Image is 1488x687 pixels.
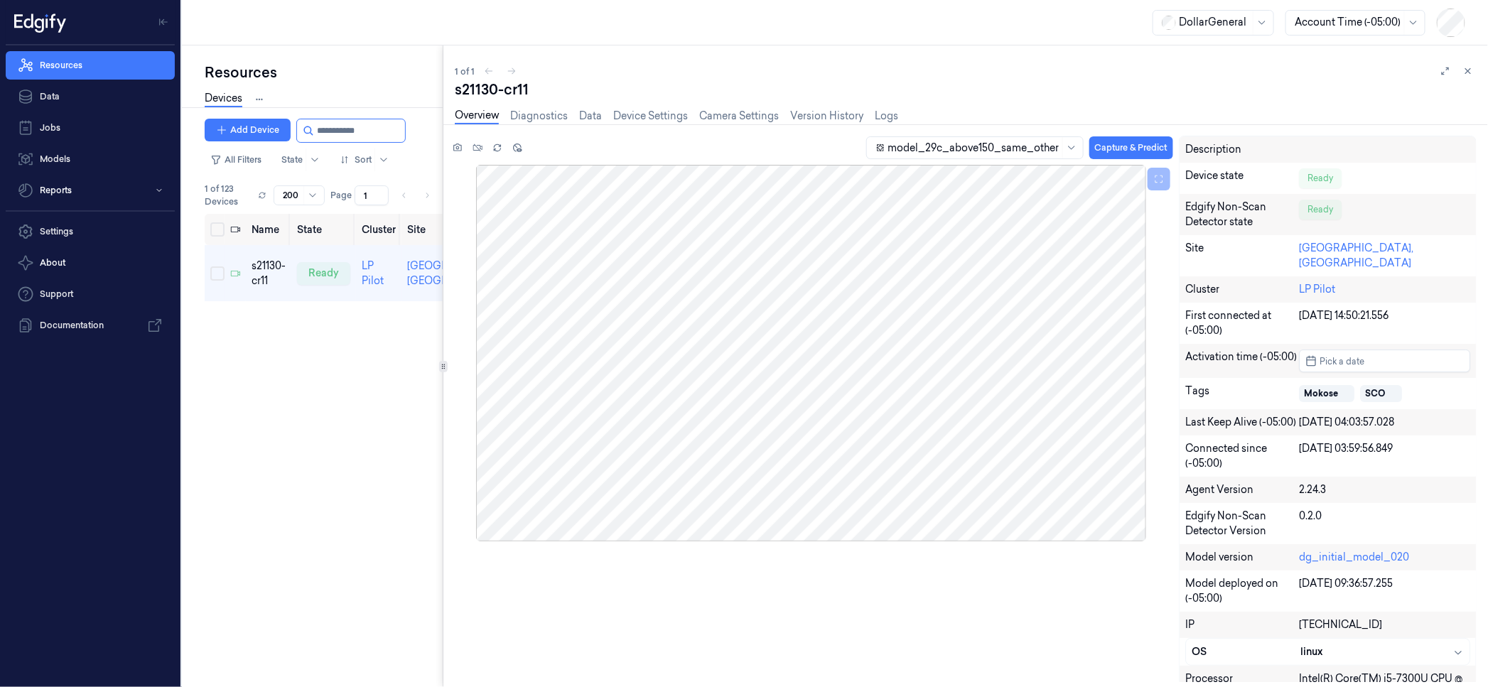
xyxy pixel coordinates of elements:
[152,11,175,33] button: Toggle Navigation
[6,145,175,173] a: Models
[6,82,175,111] a: Data
[6,114,175,142] a: Jobs
[6,51,175,80] a: Resources
[6,280,175,308] a: Support
[6,311,175,340] a: Documentation
[6,217,175,246] a: Settings
[6,249,175,277] button: About
[6,176,175,205] button: Reports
